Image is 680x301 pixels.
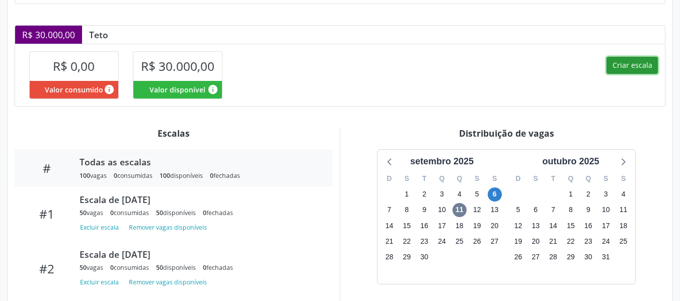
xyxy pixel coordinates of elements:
[599,219,613,233] span: sexta-feira, 17 de outubro de 2025
[599,250,613,264] span: sexta-feira, 31 de outubro de 2025
[15,26,82,44] div: R$ 30.000,00
[400,187,414,202] span: segunda-feira, 1 de setembro de 2025
[398,171,416,186] div: S
[509,171,527,186] div: D
[80,221,123,234] button: Excluir escala
[528,250,543,264] span: segunda-feira, 27 de outubro de 2025
[400,219,414,233] span: segunda-feira, 15 de setembro de 2025
[528,203,543,217] span: segunda-feira, 6 de outubro de 2025
[488,219,502,233] span: sábado, 20 de setembro de 2025
[203,263,206,272] span: 0
[382,203,396,217] span: domingo, 7 de setembro de 2025
[527,171,545,186] div: S
[417,250,431,264] span: terça-feira, 30 de setembro de 2025
[80,209,87,217] span: 50
[416,171,433,186] div: T
[114,171,153,180] div: consumidas
[470,203,484,217] span: sexta-feira, 12 de setembro de 2025
[347,128,665,139] div: Distribuição de vagas
[488,203,502,217] span: sábado, 13 de setembro de 2025
[435,203,449,217] span: quarta-feira, 10 de setembro de 2025
[511,203,525,217] span: domingo, 5 de outubro de 2025
[80,275,123,289] button: Excluir escala
[617,219,631,233] span: sábado, 18 de outubro de 2025
[528,234,543,248] span: segunda-feira, 20 de outubro de 2025
[80,171,107,180] div: vagas
[470,219,484,233] span: sexta-feira, 19 de setembro de 2025
[125,275,211,289] button: Remover vagas disponíveis
[80,194,319,205] div: Escala de [DATE]
[581,234,595,248] span: quinta-feira, 23 de outubro de 2025
[110,263,149,272] div: consumidas
[599,187,613,202] span: sexta-feira, 3 de outubro de 2025
[381,171,398,186] div: D
[545,171,562,186] div: T
[22,261,72,276] div: #2
[141,58,214,74] span: R$ 30.000,00
[417,219,431,233] span: terça-feira, 16 de setembro de 2025
[80,249,319,260] div: Escala de [DATE]
[210,171,240,180] div: fechadas
[400,234,414,248] span: segunda-feira, 22 de setembro de 2025
[607,57,658,74] button: Criar escala
[207,84,218,95] i: Valor disponível para agendamentos feitos para este serviço
[160,171,203,180] div: disponíveis
[599,234,613,248] span: sexta-feira, 24 de outubro de 2025
[581,203,595,217] span: quinta-feira, 9 de outubro de 2025
[564,250,578,264] span: quarta-feira, 29 de outubro de 2025
[156,209,196,217] div: disponíveis
[452,234,467,248] span: quinta-feira, 25 de setembro de 2025
[564,203,578,217] span: quarta-feira, 8 de outubro de 2025
[488,187,502,202] span: sábado, 6 de setembro de 2025
[617,187,631,202] span: sábado, 4 de outubro de 2025
[80,263,87,272] span: 50
[156,263,163,272] span: 50
[511,219,525,233] span: domingo, 12 de outubro de 2025
[15,128,333,139] div: Escalas
[417,203,431,217] span: terça-feira, 9 de setembro de 2025
[203,209,233,217] div: fechadas
[468,171,486,186] div: S
[470,187,484,202] span: sexta-feira, 5 de setembro de 2025
[80,171,90,180] span: 100
[203,209,206,217] span: 0
[382,234,396,248] span: domingo, 21 de setembro de 2025
[581,219,595,233] span: quinta-feira, 16 de outubro de 2025
[125,221,211,234] button: Remover vagas disponíveis
[564,234,578,248] span: quarta-feira, 22 de outubro de 2025
[562,171,580,186] div: Q
[546,250,560,264] span: terça-feira, 28 de outubro de 2025
[511,250,525,264] span: domingo, 26 de outubro de 2025
[486,171,503,186] div: S
[435,219,449,233] span: quarta-feira, 17 de setembro de 2025
[435,234,449,248] span: quarta-feira, 24 de setembro de 2025
[452,219,467,233] span: quinta-feira, 18 de setembro de 2025
[210,171,213,180] span: 0
[452,203,467,217] span: quinta-feira, 11 de setembro de 2025
[104,84,115,95] i: Valor consumido por agendamentos feitos para este serviço
[80,263,103,272] div: vagas
[149,84,205,95] span: Valor disponível
[114,171,117,180] span: 0
[435,187,449,202] span: quarta-feira, 3 de setembro de 2025
[564,187,578,202] span: quarta-feira, 1 de outubro de 2025
[22,207,72,221] div: #1
[156,263,196,272] div: disponíveis
[581,187,595,202] span: quinta-feira, 2 de outubro de 2025
[400,250,414,264] span: segunda-feira, 29 de setembro de 2025
[203,263,233,272] div: fechadas
[617,203,631,217] span: sábado, 11 de outubro de 2025
[45,84,103,95] span: Valor consumido
[599,203,613,217] span: sexta-feira, 10 de outubro de 2025
[406,155,478,168] div: setembro 2025
[528,219,543,233] span: segunda-feira, 13 de outubro de 2025
[110,209,114,217] span: 0
[470,234,484,248] span: sexta-feira, 26 de setembro de 2025
[546,203,560,217] span: terça-feira, 7 de outubro de 2025
[110,209,149,217] div: consumidas
[538,155,603,168] div: outubro 2025
[546,234,560,248] span: terça-feira, 21 de outubro de 2025
[382,219,396,233] span: domingo, 14 de setembro de 2025
[417,187,431,202] span: terça-feira, 2 de setembro de 2025
[581,250,595,264] span: quinta-feira, 30 de outubro de 2025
